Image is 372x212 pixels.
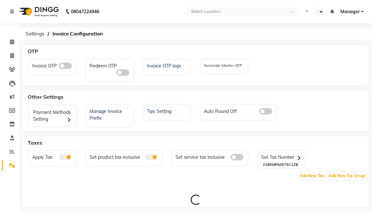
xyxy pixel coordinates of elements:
div: Apply Tax [31,152,76,161]
div: Manage Invoice Prefix [88,106,133,122]
div: Auto Round Off [202,106,276,115]
a: Tips Setting [144,106,191,115]
div: Payment Methods Setting [31,106,76,126]
div: Invoice OTP [31,61,76,69]
span: Invoice Configuration [49,28,106,40]
b: 08047224946 [71,3,99,21]
div: Set service tax inclusive [174,152,248,161]
div: Select Location [191,8,221,15]
span: Add New Tax Group [327,172,367,180]
a: Add New Tax [297,173,326,178]
img: logo [16,3,61,21]
div: 21BEMPA0075C1ZB [263,162,305,167]
span: Manager [340,8,360,15]
a: Add New Tax Group [326,173,367,178]
span: Settings [23,28,48,40]
div: Redeem OTP [88,61,133,76]
a: Manage Invoice Prefix [86,106,133,122]
a: Invoice OTP logs [144,61,191,69]
span: Add New Tax [298,172,326,180]
div: Tips Setting [145,106,191,115]
div: Set product tax inclusive [88,152,162,161]
div: Set Tax Number [260,152,305,162]
div: Invoice OTP logs [145,61,191,69]
label: Generate Master OTP [204,63,242,68]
